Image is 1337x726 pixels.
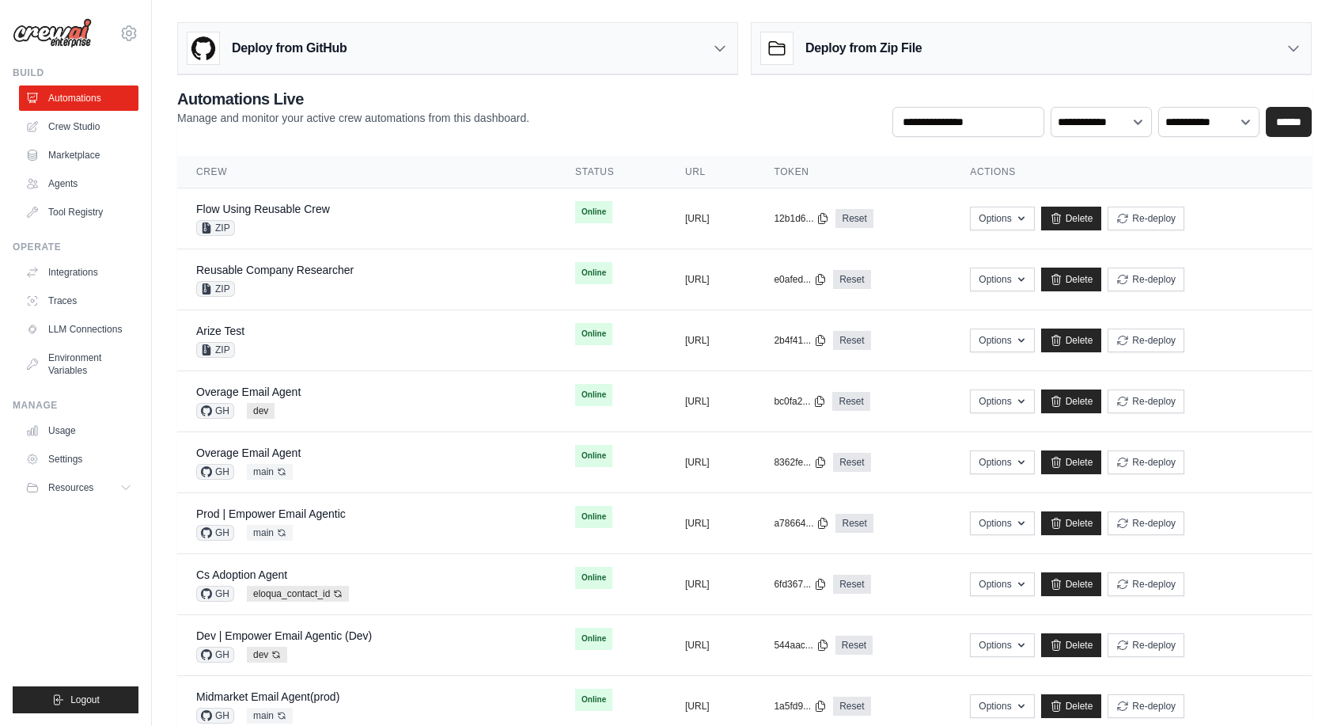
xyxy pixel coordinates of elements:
[177,156,556,188] th: Crew
[970,390,1034,413] button: Options
[970,450,1034,474] button: Options
[575,323,612,345] span: Online
[1108,572,1184,596] button: Re-deploy
[196,325,244,337] a: Arize Test
[196,342,235,358] span: ZIP
[575,384,612,406] span: Online
[1108,390,1184,413] button: Re-deploy
[19,288,138,314] a: Traces
[833,270,870,289] a: Reset
[774,334,827,347] button: 2b4f41...
[247,525,293,541] span: main
[774,395,826,408] button: bc0fa2...
[19,475,138,500] button: Resources
[196,629,372,642] a: Dev | Empower Email Agentic (Dev)
[774,212,829,225] button: 12b1d6...
[774,639,828,652] button: 544aac...
[1041,390,1102,413] a: Delete
[833,697,870,716] a: Reset
[70,694,100,706] span: Logout
[970,572,1034,596] button: Options
[196,507,346,520] a: Prod | Empower Email Agentic
[19,418,138,443] a: Usage
[833,331,870,350] a: Reset
[951,156,1312,188] th: Actions
[575,201,612,223] span: Online
[575,445,612,467] span: Online
[19,447,138,472] a: Settings
[1108,207,1184,230] button: Re-deploy
[575,506,612,528] span: Online
[196,220,235,236] span: ZIP
[1108,694,1184,718] button: Re-deploy
[774,456,827,469] button: 8362fe...
[1108,329,1184,352] button: Re-deploy
[19,86,138,111] a: Automations
[196,447,301,459] a: Overage Email Agent
[832,392,869,411] a: Reset
[177,110,529,126] p: Manage and monitor your active crew automations from this dashboard.
[970,329,1034,352] button: Options
[835,636,873,655] a: Reset
[196,264,354,276] a: Reusable Company Researcher
[1041,329,1102,352] a: Delete
[805,39,922,58] h3: Deploy from Zip File
[196,647,234,663] span: GH
[196,386,301,398] a: Overage Email Agent
[774,700,827,713] button: 1a5fd9...
[1108,633,1184,657] button: Re-deploy
[196,403,234,419] span: GH
[48,481,93,494] span: Resources
[774,273,827,286] button: e0afed...
[13,67,138,79] div: Build
[196,464,234,480] span: GH
[575,689,612,711] span: Online
[1041,511,1102,535] a: Delete
[1108,511,1184,535] button: Re-deploy
[247,403,275,419] span: dev
[247,586,349,602] span: eloqua_contact_id
[1108,268,1184,291] button: Re-deploy
[247,708,293,724] span: main
[1041,694,1102,718] a: Delete
[1041,572,1102,596] a: Delete
[196,690,339,703] a: Midmarket Email Agent(prod)
[1041,450,1102,474] a: Delete
[19,200,138,225] a: Tool Registry
[774,578,827,591] button: 6fd367...
[835,209,873,228] a: Reset
[187,32,219,64] img: GitHub Logo
[970,268,1034,291] button: Options
[196,586,234,602] span: GH
[196,708,234,724] span: GH
[247,464,293,480] span: main
[835,514,873,533] a: Reset
[970,694,1034,718] button: Options
[196,525,234,541] span: GH
[19,317,138,342] a: LLM Connections
[13,18,92,48] img: Logo
[177,88,529,110] h2: Automations Live
[970,207,1034,230] button: Options
[575,262,612,284] span: Online
[196,281,235,297] span: ZIP
[19,114,138,139] a: Crew Studio
[19,171,138,196] a: Agents
[13,241,138,253] div: Operate
[13,399,138,412] div: Manage
[232,39,347,58] h3: Deploy from GitHub
[19,260,138,285] a: Integrations
[556,156,666,188] th: Status
[19,143,138,168] a: Marketplace
[19,345,138,383] a: Environment Variables
[1041,268,1102,291] a: Delete
[970,511,1034,535] button: Options
[575,567,612,589] span: Online
[13,686,138,713] button: Logout
[666,156,755,188] th: URL
[1041,207,1102,230] a: Delete
[970,633,1034,657] button: Options
[774,517,829,530] button: a78664...
[833,575,870,594] a: Reset
[755,156,951,188] th: Token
